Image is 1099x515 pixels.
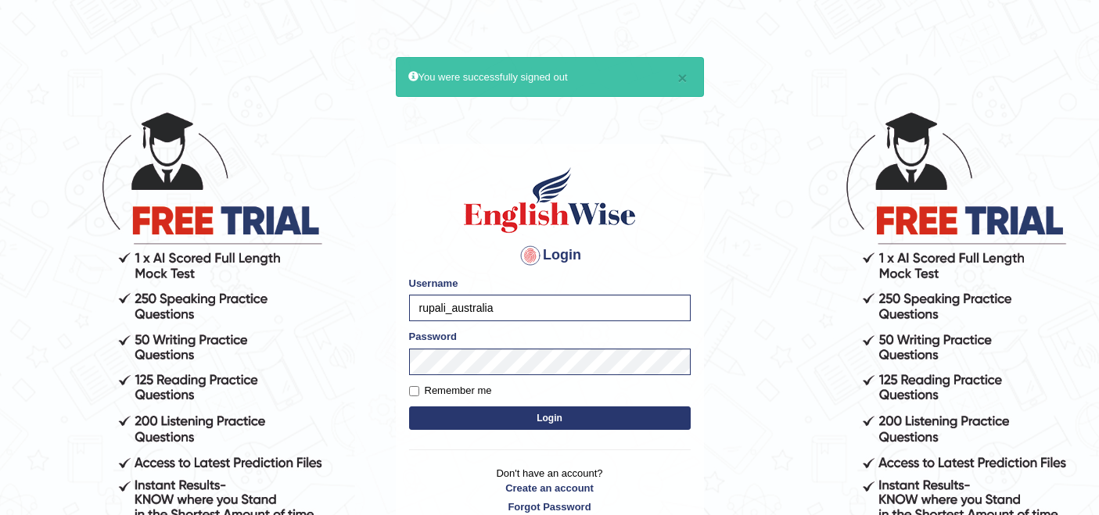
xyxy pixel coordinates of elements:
a: Forgot Password [409,499,691,514]
button: Login [409,406,691,430]
label: Password [409,329,457,344]
h4: Login [409,243,691,268]
p: Don't have an account? [409,466,691,514]
img: Logo of English Wise sign in for intelligent practice with AI [461,165,639,235]
div: You were successfully signed out [396,57,704,97]
label: Remember me [409,383,492,399]
label: Username [409,276,458,291]
a: Create an account [409,481,691,495]
button: × [677,70,687,86]
input: Remember me [409,386,419,396]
